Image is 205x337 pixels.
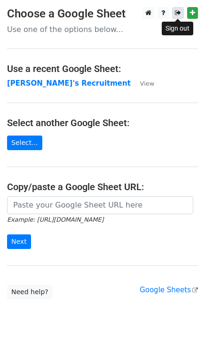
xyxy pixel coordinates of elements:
small: Example: [URL][DOMAIN_NAME] [7,216,103,223]
p: Use one of the options below... [7,24,198,34]
a: Need help? [7,285,53,299]
h4: Copy/paste a Google Sheet URL: [7,181,198,193]
iframe: Chat Widget [158,292,205,337]
a: View [131,79,154,88]
small: View [140,80,154,87]
a: Select... [7,136,42,150]
h4: Use a recent Google Sheet: [7,63,198,74]
div: Sign out [162,22,193,35]
input: Paste your Google Sheet URL here [7,196,193,214]
a: [PERSON_NAME]'s Recruitment [7,79,131,88]
a: Google Sheets [140,286,198,294]
h3: Choose a Google Sheet [7,7,198,21]
h4: Select another Google Sheet: [7,117,198,128]
input: Next [7,234,31,249]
